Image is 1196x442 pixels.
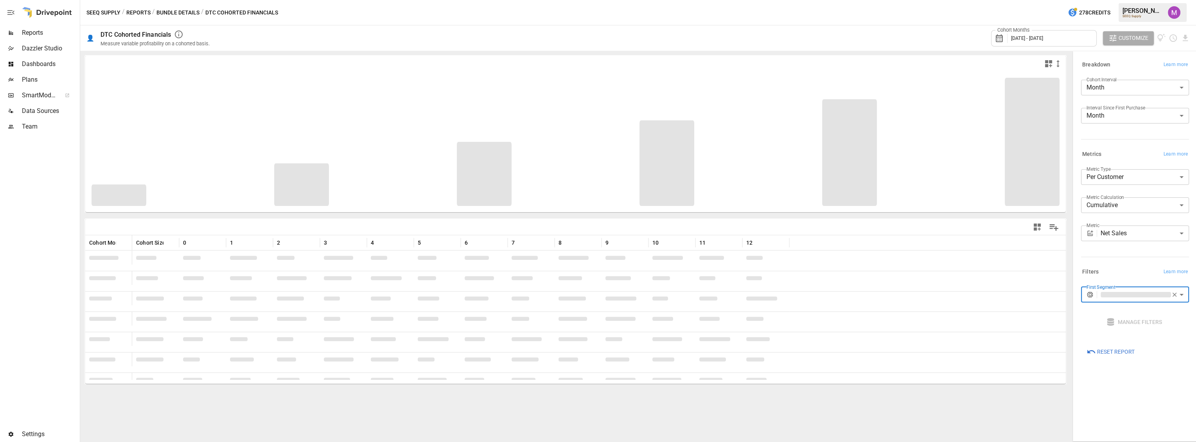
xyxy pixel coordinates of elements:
button: Sort [281,237,292,248]
span: 6 [465,239,468,247]
label: First Segment [1086,284,1115,290]
button: View documentation [1157,31,1166,45]
div: SEEQ Supply [1122,14,1163,18]
span: 0 [183,239,186,247]
button: Sort [515,237,526,248]
button: Sort [753,237,764,248]
button: Manage Columns [1045,218,1063,236]
span: 5 [418,239,421,247]
div: Month [1081,80,1189,95]
label: Metric Calculation [1086,194,1124,200]
label: Metric [1086,222,1099,229]
span: Reset Report [1097,347,1135,357]
div: 👤 [86,34,94,42]
span: Dashboards [22,59,78,69]
button: Sort [562,237,573,248]
span: Team [22,122,78,131]
span: 12 [746,239,752,247]
button: Reset Report [1081,345,1140,359]
div: Month [1081,108,1189,123]
button: Sort [422,237,433,248]
button: Sort [609,237,620,248]
span: 10 [652,239,659,247]
label: Cohort Months [995,27,1032,34]
span: Cohort Month [89,239,124,247]
h6: Breakdown [1082,61,1110,69]
div: Per Customer [1081,169,1189,185]
span: Cohort Size [136,239,165,247]
label: Metric Type [1086,166,1111,172]
span: 7 [512,239,515,247]
h6: Metrics [1082,150,1101,159]
span: 4 [371,239,374,247]
span: Learn more [1164,61,1188,69]
span: 2 [277,239,280,247]
span: Data Sources [22,106,78,116]
div: [PERSON_NAME] [1122,7,1163,14]
button: Sort [706,237,717,248]
button: Download report [1181,34,1190,43]
span: Plans [22,75,78,84]
span: 11 [699,239,706,247]
span: Learn more [1164,268,1188,276]
span: [DATE] - [DATE] [1011,35,1043,41]
div: Cumulative [1081,197,1189,213]
button: Reports [126,8,151,18]
img: Umer Muhammed [1168,6,1180,19]
button: Bundle Details [156,8,199,18]
button: Sort [234,237,245,248]
span: Learn more [1164,150,1188,158]
label: Interval Since First Purchase [1086,104,1145,111]
div: DTC Cohorted Financials [101,31,171,38]
span: 8 [558,239,562,247]
button: Sort [164,237,175,248]
span: 1 [230,239,233,247]
span: Customize [1119,33,1148,43]
h6: Filters [1082,268,1099,276]
div: / [122,8,125,18]
span: Reports [22,28,78,38]
div: Net Sales [1101,225,1189,241]
span: ™ [56,89,61,99]
button: SEEQ Supply [86,8,120,18]
button: Sort [117,237,128,248]
button: Schedule report [1169,34,1178,43]
button: 278Credits [1065,5,1113,20]
button: Sort [469,237,479,248]
label: Cohort Interval [1086,76,1117,83]
button: Sort [328,237,339,248]
button: Sort [375,237,386,248]
button: Customize [1103,31,1154,45]
span: Dazzler Studio [22,44,78,53]
div: / [201,8,204,18]
button: Sort [187,237,198,248]
button: Umer Muhammed [1163,2,1185,23]
span: SmartModel [22,91,56,100]
button: Sort [659,237,670,248]
span: 9 [605,239,609,247]
div: Measure variable profitability on a cohorted basis. [101,41,210,47]
span: 3 [324,239,327,247]
span: 278 Credits [1079,8,1110,18]
div: / [152,8,155,18]
span: Settings [22,429,78,439]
